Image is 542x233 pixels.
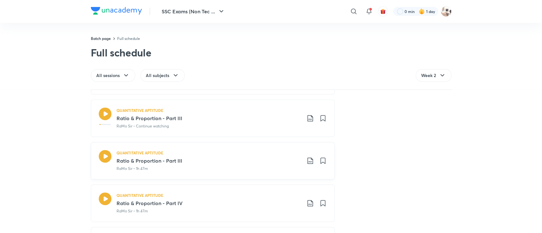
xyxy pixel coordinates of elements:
[117,150,163,156] h5: QUANTITATIVE APTITUDE
[91,184,335,222] a: QUANTITATIVE APTITUDERatio & Proportion - Part IVRaMo Sir • 1h 47m
[117,123,169,129] p: RaMo Sir • Continue watching
[91,7,142,15] img: Company Logo
[91,100,335,137] a: QUANTITATIVE APTITUDERatio & Proportion - Part IIIRaMo Sir • Continue watching
[158,5,229,18] button: SSC Exams (Non Tec ...
[146,72,169,79] span: All subjects
[117,208,148,214] p: RaMo Sir • 1h 47m
[117,192,163,198] h5: QUANTITATIVE APTITUDE
[378,6,388,16] button: avatar
[91,7,142,16] a: Company Logo
[117,36,140,41] a: Full schedule
[91,36,111,41] a: Batch page
[421,72,436,79] span: Week 2
[117,114,301,122] h3: Ratio & Proportion - Part III
[117,157,301,165] h3: Ratio & Proportion - Part III
[117,166,148,172] p: RaMo Sir • 1h 47m
[91,46,151,59] div: Full schedule
[117,107,163,113] h5: QUANTITATIVE APTITUDE
[117,199,301,207] h3: Ratio & Proportion - Part IV
[96,72,120,79] span: All sessions
[441,6,452,17] img: Pragya Singh
[380,9,386,14] img: avatar
[91,142,335,179] a: QUANTITATIVE APTITUDERatio & Proportion - Part IIIRaMo Sir • 1h 47m
[418,8,425,15] img: streak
